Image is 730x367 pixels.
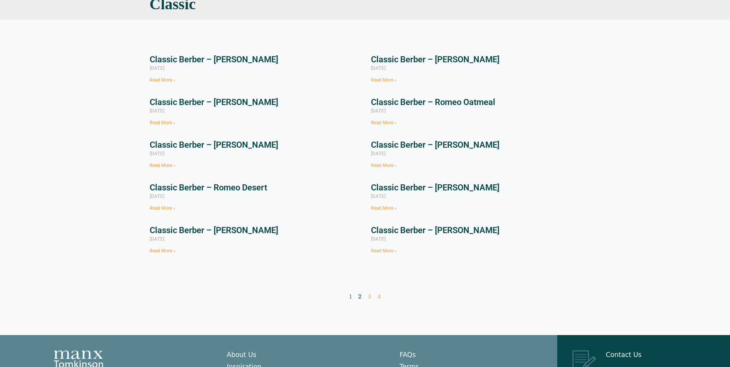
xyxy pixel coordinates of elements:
[371,140,499,150] a: Classic Berber – [PERSON_NAME]
[358,292,361,300] a: 2
[150,97,278,107] a: Classic Berber – [PERSON_NAME]
[150,225,278,235] a: Classic Berber – [PERSON_NAME]
[371,77,397,83] a: Read more about Classic Berber – Romeo Pewter
[150,107,164,113] span: [DATE]
[150,193,164,199] span: [DATE]
[150,55,278,64] a: Classic Berber – [PERSON_NAME]
[150,120,175,125] a: Read more about Classic Berber – Romeo Pecan
[150,235,164,242] span: [DATE]
[371,205,397,211] a: Read more about Classic Berber – Romeo Anvil
[606,351,641,359] a: Contact Us
[150,150,164,156] span: [DATE]
[150,293,581,300] nav: Pagination
[371,248,397,254] a: Read more about Classic Berber – Juliet Pistachio
[371,163,397,168] a: Read more about Classic Berber – Romeo Dune
[150,77,175,83] a: Read more about Classic Berber – Juliet Slate
[371,97,495,107] a: Classic Berber – Romeo Oatmeal
[371,150,386,156] span: [DATE]
[150,65,164,71] span: [DATE]
[150,205,175,211] a: Read more about Classic Berber – Romeo Desert
[368,292,371,300] a: 3
[371,65,386,71] span: [DATE]
[371,120,397,125] a: Read more about Classic Berber – Romeo Oatmeal
[371,55,499,64] a: Classic Berber – [PERSON_NAME]
[371,235,386,242] span: [DATE]
[227,351,256,359] a: About Us
[371,193,386,199] span: [DATE]
[150,163,175,168] a: Read more about Classic Berber – Romeo Limestone
[371,225,499,235] a: Classic Berber – [PERSON_NAME]
[400,351,416,359] a: FAQs
[150,248,175,254] a: Read more about Classic Berber – Juliet Walnut
[349,292,352,300] span: 1
[371,107,386,113] span: [DATE]
[371,183,499,192] a: Classic Berber – [PERSON_NAME]
[150,140,278,150] a: Classic Berber – [PERSON_NAME]
[378,292,381,300] a: 4
[150,183,267,192] a: Classic Berber – Romeo Desert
